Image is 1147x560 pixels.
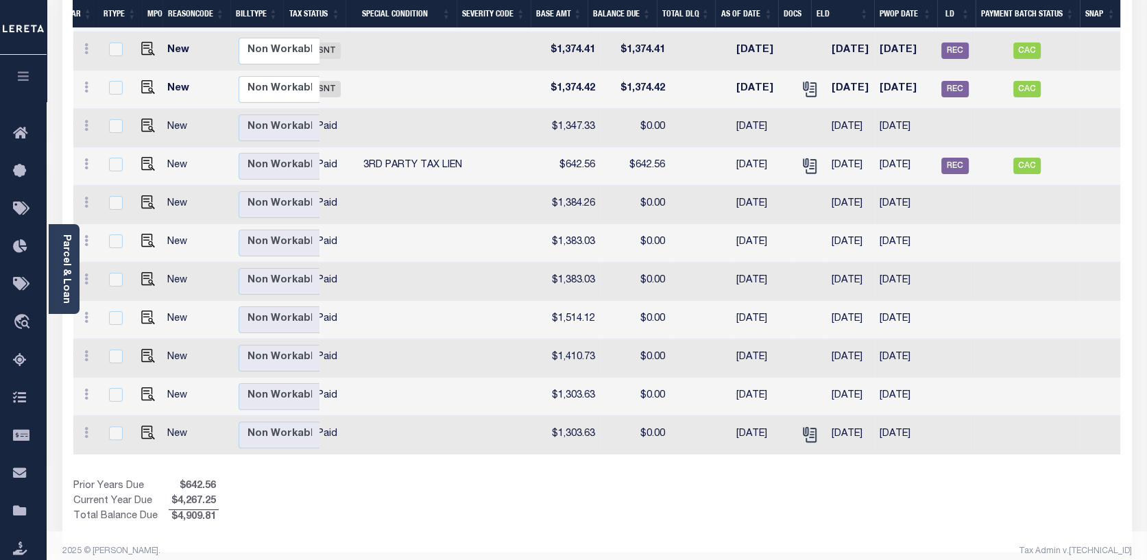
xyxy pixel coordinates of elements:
td: New [162,147,200,186]
td: [DATE] [826,224,874,263]
td: [DATE] [874,378,936,416]
span: CAC [1013,42,1041,59]
td: New [162,32,200,71]
a: CAC [1013,161,1041,171]
td: [DATE] [874,32,936,71]
span: SNT [313,42,341,59]
td: $1,303.63 [542,378,601,416]
a: CAC [1013,84,1041,94]
div: Tax Admin v.[TECHNICAL_ID] [607,545,1132,557]
td: $1,374.41 [601,32,671,71]
span: $4,267.25 [169,494,219,509]
td: $1,383.03 [542,224,601,263]
td: [DATE] [874,71,936,109]
td: Paid [296,416,358,454]
span: $4,909.81 [169,510,219,525]
span: 3RD PARTY TAX LIEN [363,160,462,170]
td: $1,384.26 [542,186,601,224]
td: Paid [296,339,358,378]
td: [DATE] [826,339,874,378]
td: $1,514.12 [542,301,601,339]
td: New [162,339,200,378]
td: New [162,71,200,109]
td: $642.56 [601,147,671,186]
td: [DATE] [826,71,874,109]
td: [DATE] [826,416,874,454]
td: [DATE] [731,224,793,263]
span: $642.56 [169,479,219,494]
td: New [162,224,200,263]
a: REC [941,161,969,171]
td: [DATE] [826,378,874,416]
td: [DATE] [731,263,793,301]
td: Prior Years Due [73,479,169,494]
td: [DATE] [826,109,874,147]
td: [DATE] [731,339,793,378]
td: [DATE] [731,32,793,71]
span: REC [941,42,969,59]
td: [DATE] [826,301,874,339]
a: REC [941,84,969,94]
td: [DATE] [874,224,936,263]
td: $1,374.42 [601,71,671,109]
td: [DATE] [874,263,936,301]
td: New [162,263,200,301]
a: Parcel & Loan [61,234,71,304]
td: Paid [296,378,358,416]
td: New [162,186,200,224]
td: $0.00 [601,301,671,339]
i: travel_explore [13,314,35,332]
td: [DATE] [731,186,793,224]
td: [DATE] [731,71,793,109]
td: [DATE] [731,301,793,339]
td: $0.00 [601,109,671,147]
td: Paid [296,263,358,301]
td: New [162,378,200,416]
td: $0.00 [601,186,671,224]
td: Paid [296,224,358,263]
a: REC [941,46,969,56]
span: REC [941,81,969,97]
td: $1,410.73 [542,339,601,378]
td: $0.00 [601,378,671,416]
span: CAC [1013,158,1041,174]
td: Current Year Due [73,494,169,509]
td: $0.00 [601,224,671,263]
td: [DATE] [826,32,874,71]
div: 2025 © [PERSON_NAME]. [52,545,597,557]
td: New [162,109,200,147]
td: [DATE] [874,109,936,147]
td: $1,303.63 [542,416,601,454]
span: REC [941,158,969,174]
td: Paid [296,301,358,339]
td: [DATE] [874,301,936,339]
td: [DATE] [874,147,936,186]
td: $0.00 [601,339,671,378]
td: [DATE] [826,263,874,301]
td: $1,374.41 [542,32,601,71]
td: New [162,416,200,454]
td: Paid [296,147,358,186]
td: $642.56 [542,147,601,186]
td: [DATE] [731,109,793,147]
a: CAC [1013,46,1041,56]
td: $1,383.03 [542,263,601,301]
td: [DATE] [826,186,874,224]
td: [DATE] [874,186,936,224]
td: Total Balance Due [73,509,169,524]
td: $0.00 [601,416,671,454]
span: CAC [1013,81,1041,97]
td: $1,374.42 [542,71,601,109]
td: [DATE] [874,339,936,378]
td: New [162,301,200,339]
td: $1,347.33 [542,109,601,147]
td: [DATE] [731,416,793,454]
span: SNT [313,81,341,97]
td: [DATE] [874,416,936,454]
td: $0.00 [601,263,671,301]
td: [DATE] [731,378,793,416]
td: Paid [296,109,358,147]
td: Paid [296,186,358,224]
td: [DATE] [826,147,874,186]
td: [DATE] [731,147,793,186]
